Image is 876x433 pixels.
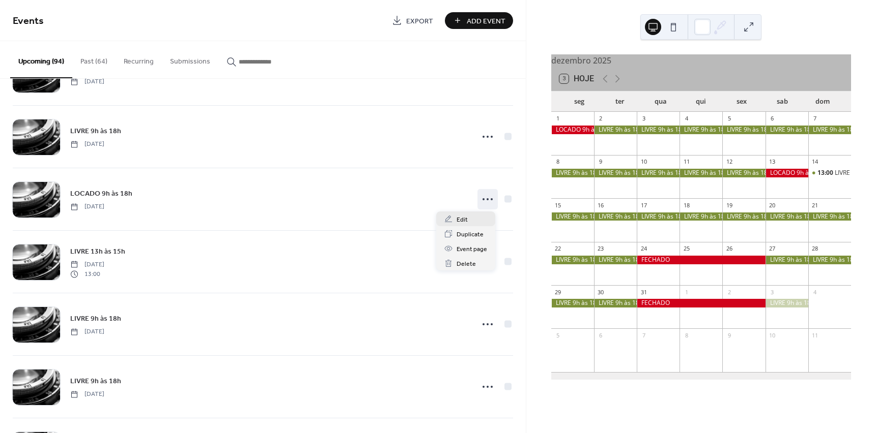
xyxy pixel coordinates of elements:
[554,288,562,296] div: 29
[554,245,562,253] div: 22
[683,331,690,339] div: 8
[640,331,647,339] div: 7
[637,256,766,264] div: FECHADO
[808,126,851,134] div: LIVRE 9h às 18h
[70,390,104,399] span: [DATE]
[70,188,132,199] a: LOCADO 9h às 18h
[683,158,690,166] div: 11
[766,256,808,264] div: LIVRE 9h às 18h
[766,299,808,307] div: LIVRE 9h às 18h
[725,288,733,296] div: 2
[769,331,776,339] div: 10
[640,158,647,166] div: 10
[70,125,121,137] a: LIVRE 9h às 18h
[721,91,762,112] div: sex
[384,12,441,29] a: Export
[70,189,132,199] span: LOCADO 9h às 18h
[594,126,637,134] div: LIVRE 9h às 18h
[70,245,125,257] a: LIVRE 13h às 15h
[597,331,605,339] div: 6
[70,202,104,211] span: [DATE]
[681,91,721,112] div: qui
[554,201,562,209] div: 15
[811,115,819,122] div: 7
[597,115,605,122] div: 2
[70,126,121,137] span: LIVRE 9h às 18h
[457,244,487,255] span: Event page
[600,91,640,112] div: ter
[70,327,104,336] span: [DATE]
[769,288,776,296] div: 3
[406,16,433,26] span: Export
[637,299,766,307] div: FECHADO
[162,41,218,77] button: Submissions
[683,288,690,296] div: 1
[640,288,647,296] div: 31
[554,158,562,166] div: 8
[597,158,605,166] div: 9
[811,288,819,296] div: 4
[817,169,835,177] span: 13:00
[769,245,776,253] div: 27
[683,245,690,253] div: 25
[722,212,765,221] div: LIVRE 9h às 18h
[811,158,819,166] div: 14
[70,77,104,86] span: [DATE]
[683,115,690,122] div: 4
[70,140,104,149] span: [DATE]
[554,115,562,122] div: 1
[70,269,104,279] span: 13:00
[10,41,72,78] button: Upcoming (94)
[640,91,681,112] div: qua
[594,212,637,221] div: LIVRE 9h às 18h
[637,126,680,134] div: LIVRE 9h às 18h
[70,376,121,387] span: LIVRE 9h às 18h
[594,256,637,264] div: LIVRE 9h às 18h
[725,201,733,209] div: 19
[594,169,637,177] div: LIVRE 9h às 18h
[597,288,605,296] div: 30
[457,214,468,225] span: Edit
[70,260,104,269] span: [DATE]
[811,331,819,339] div: 11
[725,331,733,339] div: 9
[551,54,851,67] div: dezembro 2025
[551,212,594,221] div: LIVRE 9h às 18h
[597,245,605,253] div: 23
[725,245,733,253] div: 26
[680,169,722,177] div: LIVRE 9h às 18h
[70,313,121,324] a: LIVRE 9h às 18h
[769,158,776,166] div: 13
[725,115,733,122] div: 5
[445,12,513,29] button: Add Event
[457,229,484,240] span: Duplicate
[554,331,562,339] div: 5
[762,91,803,112] div: sab
[70,314,121,324] span: LIVRE 9h às 18h
[802,91,843,112] div: dom
[72,41,116,77] button: Past (64)
[640,245,647,253] div: 24
[766,126,808,134] div: LIVRE 9h às 18h
[551,169,594,177] div: LIVRE 9h às 18h
[457,259,476,269] span: Delete
[725,158,733,166] div: 12
[680,126,722,134] div: LIVRE 9h às 18h
[559,91,600,112] div: seg
[594,299,637,307] div: LIVRE 9h às 18h
[769,201,776,209] div: 20
[808,169,851,177] div: LIVRE 13h às 15h
[556,72,598,86] button: 3Hoje
[811,245,819,253] div: 28
[722,169,765,177] div: LIVRE 9h às 18h
[70,375,121,387] a: LIVRE 9h às 18h
[70,246,125,257] span: LIVRE 13h às 15h
[13,11,44,31] span: Events
[637,169,680,177] div: LIVRE 9h às 18h
[551,256,594,264] div: LIVRE 9h às 18h
[637,212,680,221] div: LIVRE 9h às 18h
[766,169,808,177] div: LOCADO 9h às 18h
[640,201,647,209] div: 17
[811,201,819,209] div: 21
